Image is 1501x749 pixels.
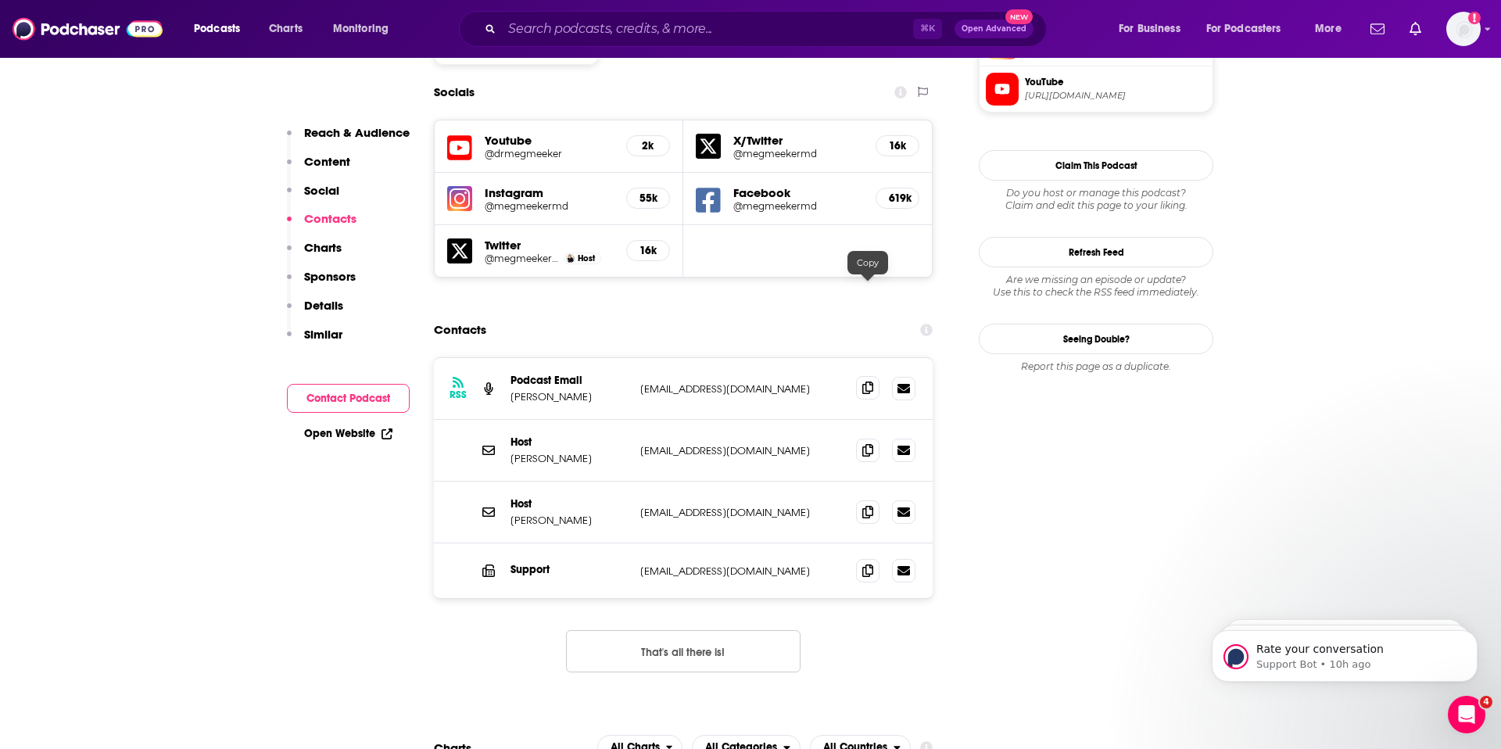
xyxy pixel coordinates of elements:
[304,211,356,226] p: Contacts
[485,148,614,159] a: @drmegmeeker
[510,563,628,576] p: Support
[510,514,628,527] p: [PERSON_NAME]
[979,360,1213,373] div: Report this page as a duplicate.
[474,11,1062,47] div: Search podcasts, credits, & more...
[510,435,628,449] p: Host
[1468,12,1481,24] svg: Add a profile image
[434,315,486,345] h2: Contacts
[639,192,657,205] h5: 55k
[304,154,350,169] p: Content
[259,16,312,41] a: Charts
[640,564,844,578] p: [EMAIL_ADDRESS][DOMAIN_NAME]
[1304,16,1361,41] button: open menu
[510,374,628,387] p: Podcast Email
[287,327,342,356] button: Similar
[1480,696,1492,708] span: 4
[1119,18,1180,40] span: For Business
[304,298,343,313] p: Details
[913,19,942,39] span: ⌘ K
[287,154,350,183] button: Content
[889,192,906,205] h5: 619k
[304,240,342,255] p: Charts
[322,16,409,41] button: open menu
[640,506,844,519] p: [EMAIL_ADDRESS][DOMAIN_NAME]
[979,187,1213,199] span: Do you host or manage this podcast?
[333,18,389,40] span: Monitoring
[733,148,863,159] a: @megmeekermd
[1446,12,1481,46] img: User Profile
[979,237,1213,267] button: Refresh Feed
[1206,18,1281,40] span: For Podcasters
[566,254,575,263] img: Dr. Meg Meeker
[13,14,163,44] img: Podchaser - Follow, Share and Rate Podcasts
[304,183,339,198] p: Social
[1108,16,1200,41] button: open menu
[979,187,1213,212] div: Claim and edit this page to your liking.
[287,211,356,240] button: Contacts
[986,73,1206,106] a: YouTube[URL][DOMAIN_NAME]
[183,16,260,41] button: open menu
[485,238,614,253] h5: Twitter
[639,244,657,257] h5: 16k
[304,125,410,140] p: Reach & Audience
[502,16,913,41] input: Search podcasts, credits, & more...
[485,253,560,264] a: @megmeekermd
[447,186,472,211] img: iconImage
[304,327,342,342] p: Similar
[510,390,628,403] p: [PERSON_NAME]
[640,382,844,396] p: [EMAIL_ADDRESS][DOMAIN_NAME]
[1446,12,1481,46] span: Logged in as ldigiovine
[510,497,628,511] p: Host
[1025,90,1206,102] span: https://www.youtube.com/@drmegmeeker
[1196,16,1304,41] button: open menu
[485,185,614,200] h5: Instagram
[194,18,240,40] span: Podcasts
[1448,696,1485,733] iframe: Intercom live chat
[733,200,863,212] a: @megmeekermd
[639,139,657,152] h5: 2k
[1364,16,1391,42] a: Show notifications dropdown
[287,298,343,327] button: Details
[287,240,342,269] button: Charts
[287,183,339,212] button: Social
[1188,597,1501,707] iframe: Intercom notifications message
[485,200,614,212] a: @megmeekermd
[434,77,475,107] h2: Socials
[889,139,906,152] h5: 16k
[847,251,888,274] div: Copy
[979,274,1213,299] div: Are we missing an episode or update? Use this to check the RSS feed immediately.
[287,125,410,154] button: Reach & Audience
[1025,75,1206,89] span: YouTube
[1446,12,1481,46] button: Show profile menu
[733,185,863,200] h5: Facebook
[1005,9,1034,24] span: New
[979,324,1213,354] a: Seeing Double?
[640,444,844,457] p: [EMAIL_ADDRESS][DOMAIN_NAME]
[1403,16,1428,42] a: Show notifications dropdown
[955,20,1034,38] button: Open AdvancedNew
[304,427,392,440] a: Open Website
[485,133,614,148] h5: Youtube
[450,389,467,401] h3: RSS
[566,630,801,672] button: Nothing here.
[287,384,410,413] button: Contact Podcast
[510,452,628,465] p: [PERSON_NAME]
[578,253,595,263] span: Host
[962,25,1026,33] span: Open Advanced
[733,133,863,148] h5: X/Twitter
[269,18,303,40] span: Charts
[979,150,1213,181] button: Claim This Podcast
[1315,18,1342,40] span: More
[287,269,356,298] button: Sponsors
